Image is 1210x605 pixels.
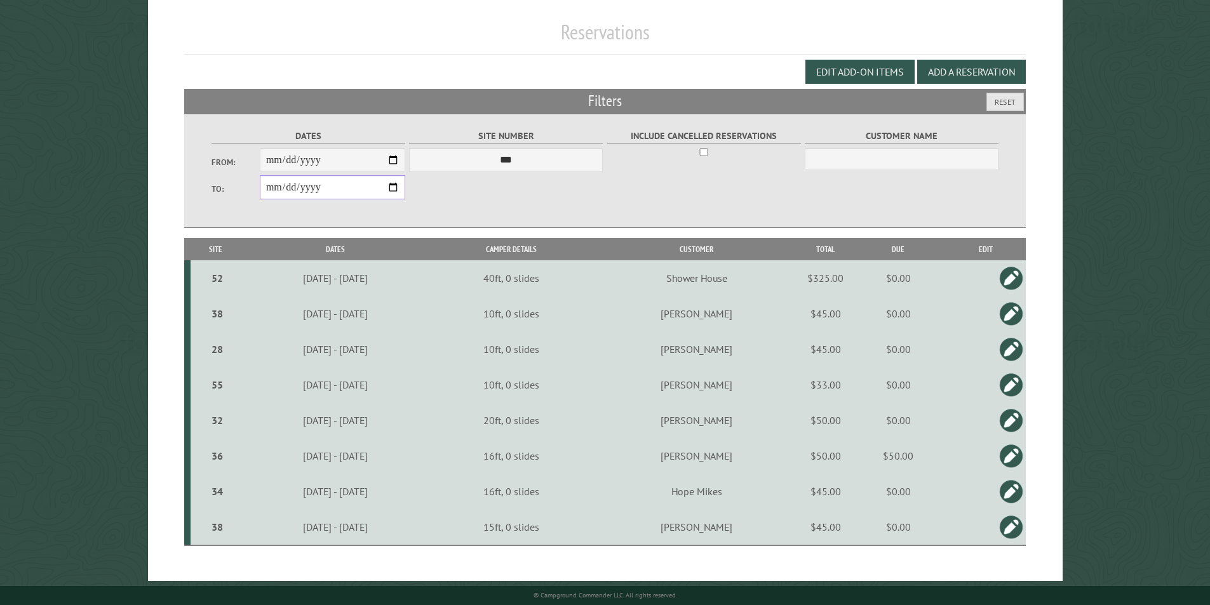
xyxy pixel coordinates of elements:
div: 36 [196,449,239,462]
th: Site [191,238,241,260]
div: [DATE] - [DATE] [243,343,427,356]
td: Hope Mikes [593,474,800,509]
th: Dates [241,238,429,260]
div: 34 [196,485,239,498]
td: 15ft, 0 slides [429,509,593,545]
td: $45.00 [800,296,851,331]
td: 16ft, 0 slides [429,438,593,474]
td: 10ft, 0 slides [429,367,593,402]
button: Add a Reservation [917,60,1026,84]
td: $0.00 [851,260,946,296]
td: $45.00 [800,474,851,509]
h2: Filters [184,89,1026,113]
div: [DATE] - [DATE] [243,272,427,284]
th: Camper Details [429,238,593,260]
button: Reset [986,93,1024,111]
td: $50.00 [800,438,851,474]
div: [DATE] - [DATE] [243,414,427,427]
div: [DATE] - [DATE] [243,485,427,498]
button: Edit Add-on Items [805,60,915,84]
label: To: [212,183,260,195]
div: 28 [196,343,239,356]
div: 52 [196,272,239,284]
td: [PERSON_NAME] [593,331,800,367]
div: [DATE] - [DATE] [243,378,427,391]
td: 40ft, 0 slides [429,260,593,296]
td: $45.00 [800,509,851,545]
div: [DATE] - [DATE] [243,521,427,533]
td: Shower House [593,260,800,296]
div: [DATE] - [DATE] [243,307,427,320]
th: Due [851,238,946,260]
small: © Campground Commander LLC. All rights reserved. [534,591,677,599]
div: 55 [196,378,239,391]
td: $0.00 [851,474,946,509]
div: [DATE] - [DATE] [243,449,427,462]
td: $45.00 [800,331,851,367]
td: $50.00 [800,402,851,438]
td: [PERSON_NAME] [593,509,800,545]
label: Dates [212,129,405,143]
label: From: [212,156,260,168]
td: $0.00 [851,296,946,331]
td: $0.00 [851,331,946,367]
th: Customer [593,238,800,260]
td: $325.00 [800,260,851,296]
td: 16ft, 0 slides [429,474,593,509]
td: 20ft, 0 slides [429,402,593,438]
td: $50.00 [851,438,946,474]
th: Total [800,238,851,260]
div: 32 [196,414,239,427]
td: [PERSON_NAME] [593,438,800,474]
label: Site Number [409,129,603,143]
h1: Reservations [184,20,1026,55]
label: Include Cancelled Reservations [607,129,801,143]
div: 38 [196,521,239,533]
td: $0.00 [851,509,946,545]
td: 10ft, 0 slides [429,331,593,367]
label: Customer Name [805,129,998,143]
td: 10ft, 0 slides [429,296,593,331]
td: [PERSON_NAME] [593,296,800,331]
td: $0.00 [851,402,946,438]
td: [PERSON_NAME] [593,367,800,402]
td: $33.00 [800,367,851,402]
td: $0.00 [851,367,946,402]
td: [PERSON_NAME] [593,402,800,438]
th: Edit [946,238,1026,260]
div: 38 [196,307,239,320]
